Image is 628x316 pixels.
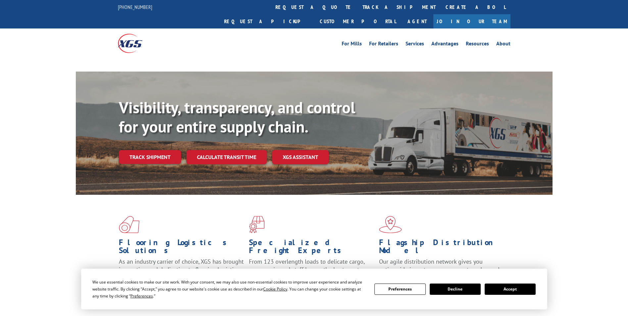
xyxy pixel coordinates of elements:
button: Decline [430,284,481,295]
a: [PHONE_NUMBER] [118,4,152,10]
a: Track shipment [119,150,181,164]
p: From 123 overlength loads to delicate cargo, our experienced staff knows the best way to move you... [249,258,374,287]
img: xgs-icon-flagship-distribution-model-red [379,216,402,233]
span: Cookie Policy [263,286,287,292]
a: Customer Portal [315,14,401,28]
img: xgs-icon-focused-on-flooring-red [249,216,265,233]
button: Preferences [374,284,425,295]
h1: Specialized Freight Experts [249,238,374,258]
a: Advantages [431,41,459,48]
a: Resources [466,41,489,48]
a: Request a pickup [219,14,315,28]
div: We use essential cookies to make our site work. With your consent, we may also use non-essential ... [92,279,366,299]
h1: Flagship Distribution Model [379,238,504,258]
a: XGS ASSISTANT [272,150,329,164]
a: Join Our Team [433,14,510,28]
h1: Flooring Logistics Solutions [119,238,244,258]
a: For Mills [342,41,362,48]
a: Services [406,41,424,48]
span: As an industry carrier of choice, XGS has brought innovation and dedication to flooring logistics... [119,258,244,281]
div: Cookie Consent Prompt [81,269,547,309]
img: xgs-icon-total-supply-chain-intelligence-red [119,216,139,233]
a: About [496,41,510,48]
span: Preferences [130,293,153,299]
a: Calculate transit time [186,150,267,164]
a: For Retailers [369,41,398,48]
b: Visibility, transparency, and control for your entire supply chain. [119,97,355,137]
button: Accept [485,284,536,295]
a: Agent [401,14,433,28]
span: Our agile distribution network gives you nationwide inventory management on demand. [379,258,501,273]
